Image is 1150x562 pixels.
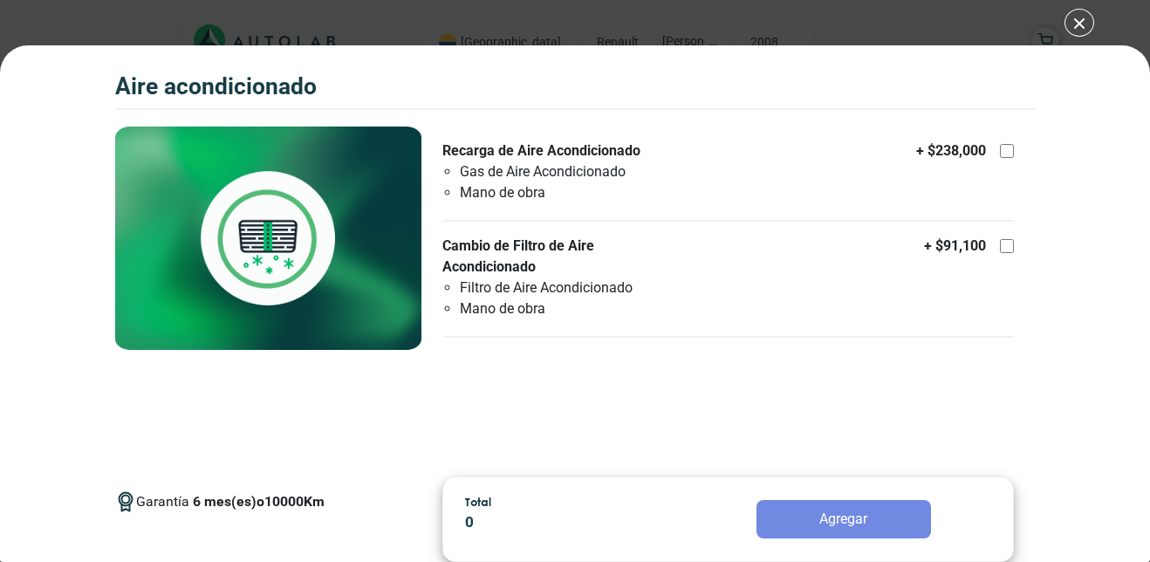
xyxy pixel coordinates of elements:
p: 0 [465,511,669,534]
h3: Aire Acondicionado [115,73,317,101]
li: Mano de obra [460,298,643,319]
li: Mano de obra [460,182,643,203]
span: Total [465,495,491,509]
button: Agregar [756,500,931,538]
p: 6 mes(es) o 10000 Km [193,491,325,512]
li: Gas de Aire Acondicionado [460,161,643,182]
span: Garantía [136,491,325,526]
li: Filtro de Aire Acondicionado [460,278,643,298]
p: Cambio de Filtro de Aire Acondicionado [442,236,643,278]
p: Recarga de Aire Acondicionado [442,140,643,161]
